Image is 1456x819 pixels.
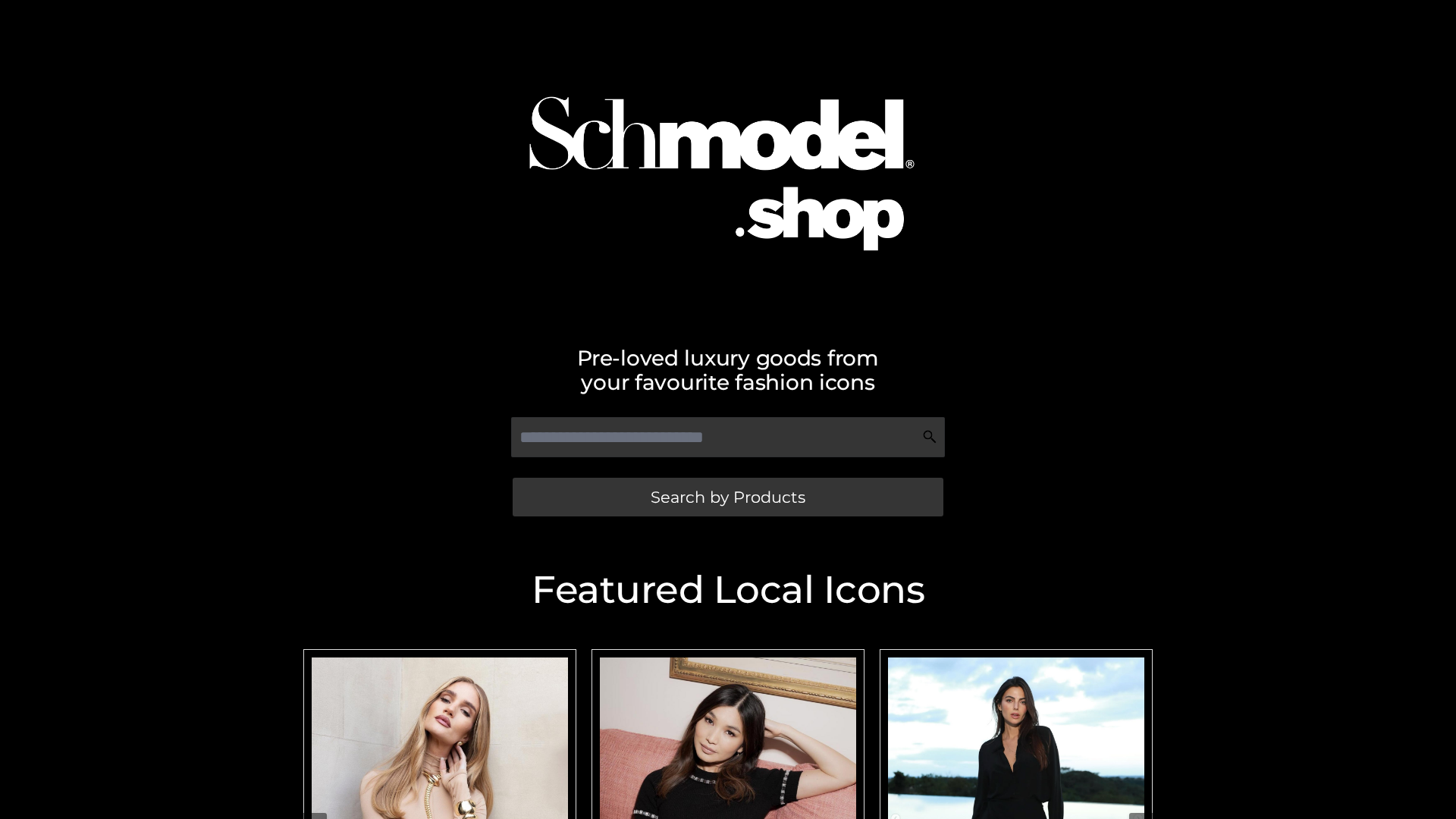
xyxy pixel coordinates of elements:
h2: Featured Local Icons​ [296,571,1160,609]
span: Search by Products [651,489,805,505]
img: Search Icon [922,429,937,444]
a: Search by Products [513,478,943,516]
h2: Pre-loved luxury goods from your favourite fashion icons [296,346,1160,394]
